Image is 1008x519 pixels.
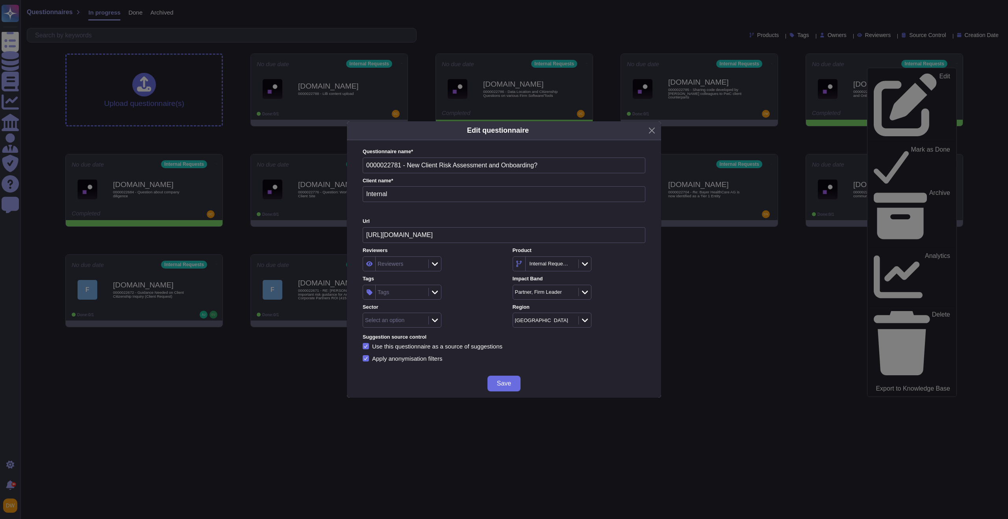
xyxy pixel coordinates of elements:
[365,317,404,323] div: Select an option
[515,318,568,323] div: [GEOGRAPHIC_DATA]
[363,149,645,154] label: Questionnaire name
[372,343,502,349] div: Use this questionnaire as a source of suggestions
[513,305,645,310] label: Region
[646,124,658,137] button: Close
[515,289,562,295] div: Partner, Firm Leader
[378,261,403,267] div: Reviewers
[363,276,495,282] label: Tags
[363,219,645,224] label: Url
[513,248,645,253] label: Product
[363,305,495,310] label: Sector
[467,125,529,136] h5: Edit questionnaire
[363,186,645,202] input: Enter company name of the client
[378,289,389,295] div: Tags
[363,248,495,253] label: Reviewers
[363,227,645,243] input: Online platform url
[513,276,645,282] label: Impact Band
[363,178,645,184] label: Client name
[372,356,444,361] div: Apply anonymisation filters
[363,158,645,173] input: Enter questionnaire name
[363,335,645,340] label: Suggestion source control
[497,380,511,387] span: Save
[487,376,521,391] button: Save
[530,261,569,266] div: Internal Requests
